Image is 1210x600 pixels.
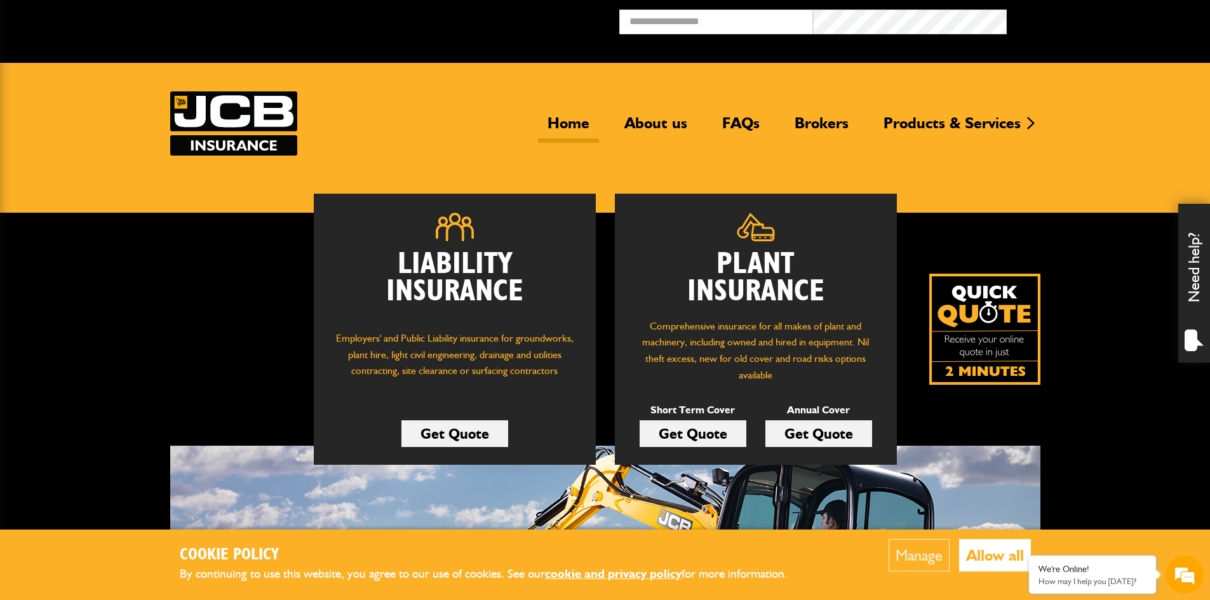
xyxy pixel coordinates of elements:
h2: Liability Insurance [333,251,577,318]
div: Need help? [1178,204,1210,363]
button: Allow all [959,539,1031,571]
a: About us [615,114,697,143]
a: Get Quote [401,420,508,447]
p: Short Term Cover [640,402,746,418]
div: We're Online! [1039,564,1146,575]
a: Get your insurance quote isn just 2-minutes [929,274,1040,385]
a: Get Quote [765,420,872,447]
a: FAQs [713,114,769,143]
button: Broker Login [1007,10,1200,29]
h2: Cookie Policy [180,545,809,565]
a: cookie and privacy policy [545,566,682,581]
img: Quick Quote [929,274,1040,385]
p: Employers' and Public Liability insurance for groundworks, plant hire, light civil engineering, d... [333,330,577,391]
a: Get Quote [640,420,746,447]
p: How may I help you today? [1039,577,1146,586]
button: Manage [889,539,950,571]
a: Products & Services [874,114,1030,143]
a: Brokers [785,114,858,143]
p: Comprehensive insurance for all makes of plant and machinery, including owned and hired in equipm... [634,318,878,383]
a: JCB Insurance Services [170,91,297,156]
h2: Plant Insurance [634,251,878,305]
p: Annual Cover [765,402,872,418]
a: Home [538,114,599,143]
p: By continuing to use this website, you agree to our use of cookies. See our for more information. [180,564,809,584]
img: JCB Insurance Services logo [170,91,297,156]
